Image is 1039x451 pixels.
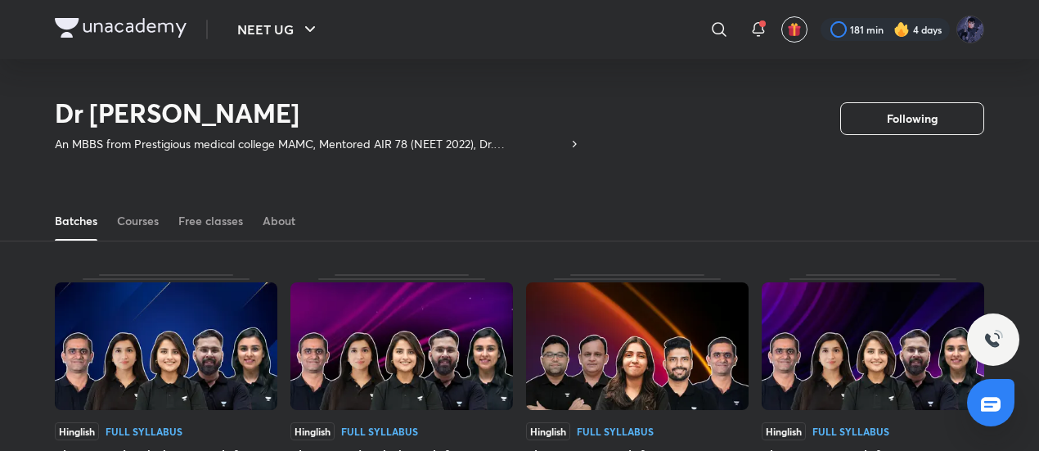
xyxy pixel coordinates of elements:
[341,426,418,436] div: Full Syllabus
[887,110,938,127] span: Following
[227,13,330,46] button: NEET UG
[178,213,243,229] div: Free classes
[983,330,1003,350] img: ttu
[55,136,568,152] p: An MBBS from Prestigious medical college MAMC, Mentored AIR 78 (NEET 2022), Dr. [PERSON_NAME] is ...
[55,282,277,410] img: Thumbnail
[812,426,889,436] div: Full Syllabus
[577,426,654,436] div: Full Syllabus
[290,422,335,440] span: Hinglish
[117,213,159,229] div: Courses
[781,16,807,43] button: avatar
[106,426,182,436] div: Full Syllabus
[55,422,99,440] span: Hinglish
[956,16,984,43] img: Mayank Singh
[840,102,984,135] button: Following
[55,18,187,38] img: Company Logo
[178,201,243,241] a: Free classes
[526,282,749,410] img: Thumbnail
[55,201,97,241] a: Batches
[55,97,581,129] h2: Dr [PERSON_NAME]
[55,18,187,42] a: Company Logo
[787,22,802,37] img: avatar
[263,213,295,229] div: About
[762,422,806,440] span: Hinglish
[263,201,295,241] a: About
[117,201,159,241] a: Courses
[762,282,984,410] img: Thumbnail
[290,282,513,410] img: Thumbnail
[55,213,97,229] div: Batches
[526,422,570,440] span: Hinglish
[893,21,910,38] img: streak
